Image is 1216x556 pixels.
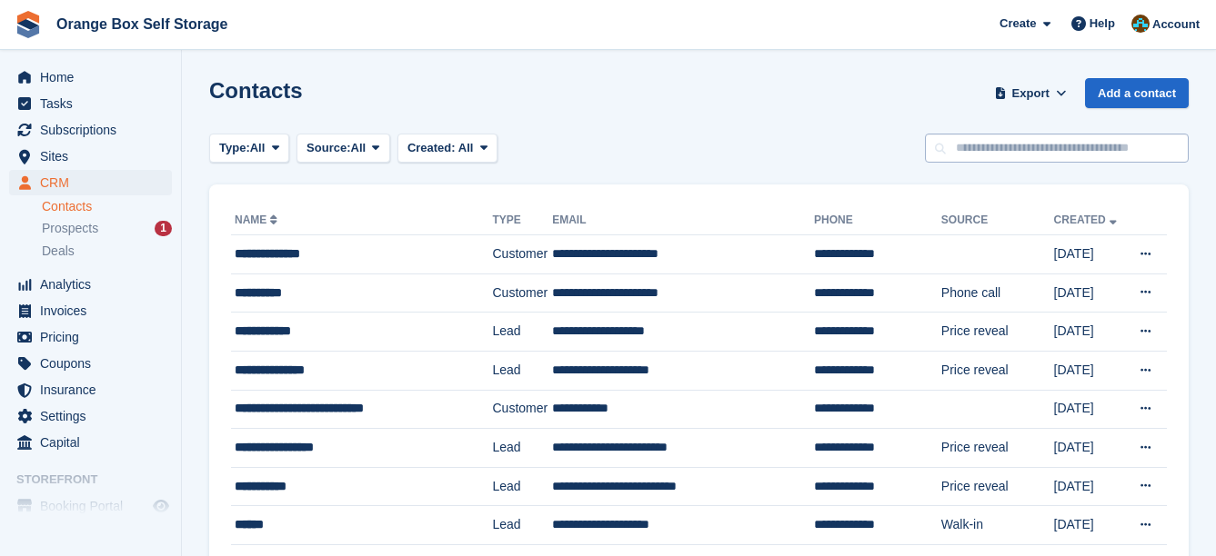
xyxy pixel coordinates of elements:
[493,467,553,506] td: Lead
[40,65,149,90] span: Home
[397,134,497,164] button: Created: All
[9,324,172,350] a: menu
[40,403,149,429] span: Settings
[9,377,172,402] a: menu
[235,213,281,226] a: Name
[941,313,1054,352] td: Price reveal
[493,206,553,235] th: Type
[209,78,303,103] h1: Contacts
[42,219,172,238] a: Prospects 1
[42,198,172,215] a: Contacts
[493,506,553,545] td: Lead
[16,471,181,489] span: Storefront
[493,313,553,352] td: Lead
[407,141,456,154] span: Created:
[1054,390,1126,429] td: [DATE]
[814,206,941,235] th: Phone
[9,272,172,297] a: menu
[1131,15,1150,33] img: Mike
[1012,84,1050,103] span: Export
[40,91,149,116] span: Tasks
[42,243,75,260] span: Deals
[9,65,172,90] a: menu
[307,139,350,157] span: Source:
[493,235,553,274] td: Customer
[941,273,1054,313] td: Phone call
[9,430,172,455] a: menu
[150,495,172,517] a: Preview store
[9,493,172,519] a: menu
[9,403,172,429] a: menu
[9,298,172,323] a: menu
[941,351,1054,390] td: Price reveal
[219,139,250,157] span: Type:
[42,220,98,237] span: Prospects
[40,351,149,376] span: Coupons
[941,467,1054,506] td: Price reveal
[493,429,553,468] td: Lead
[1054,313,1126,352] td: [DATE]
[40,430,149,455] span: Capital
[1054,351,1126,390] td: [DATE]
[351,139,367,157] span: All
[1054,429,1126,468] td: [DATE]
[40,272,149,297] span: Analytics
[941,429,1054,468] td: Price reveal
[458,141,474,154] span: All
[209,134,289,164] button: Type: All
[9,351,172,376] a: menu
[40,298,149,323] span: Invoices
[1054,235,1126,274] td: [DATE]
[15,11,42,38] img: stora-icon-8386f47178a22dfd0bd8f6a31ec36ba5ce8667c1dd55bd0f319d3a0aa187defe.svg
[493,390,553,429] td: Customer
[941,506,1054,545] td: Walk-in
[296,134,390,164] button: Source: All
[1054,467,1126,506] td: [DATE]
[990,78,1070,108] button: Export
[42,242,172,261] a: Deals
[155,221,172,236] div: 1
[40,324,149,350] span: Pricing
[493,351,553,390] td: Lead
[40,170,149,195] span: CRM
[40,117,149,143] span: Subscriptions
[552,206,814,235] th: Email
[1085,78,1189,108] a: Add a contact
[9,144,172,169] a: menu
[40,144,149,169] span: Sites
[9,91,172,116] a: menu
[1054,506,1126,545] td: [DATE]
[9,170,172,195] a: menu
[40,377,149,402] span: Insurance
[250,139,266,157] span: All
[1000,15,1036,33] span: Create
[9,117,172,143] a: menu
[49,9,236,39] a: Orange Box Self Storage
[40,493,149,519] span: Booking Portal
[493,273,553,313] td: Customer
[1152,15,1200,34] span: Account
[1090,15,1115,33] span: Help
[1054,213,1121,226] a: Created
[1054,273,1126,313] td: [DATE]
[941,206,1054,235] th: Source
